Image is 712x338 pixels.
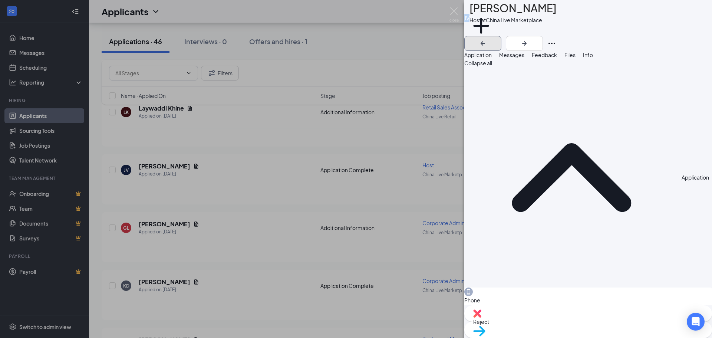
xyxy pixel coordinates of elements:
div: Application [682,173,709,181]
span: [PHONE_NUMBER] [464,304,712,312]
button: PlusAdd a tag [469,14,493,46]
div: Host at China Live Marketplace [469,16,557,24]
svg: Plus [469,14,493,37]
button: ArrowRight [506,36,543,51]
svg: ArrowLeftNew [478,39,487,48]
span: Info [583,52,593,58]
div: JV [464,14,469,22]
span: Phone [464,296,712,304]
span: Files [564,52,576,58]
svg: Ellipses [547,39,556,48]
span: Messages [499,52,524,58]
button: ArrowLeftNew [464,36,501,51]
span: Application [464,52,492,58]
svg: ChevronUp [464,70,679,285]
svg: ArrowRight [520,39,529,48]
span: Feedback [532,52,557,58]
span: Collapse all [464,60,492,66]
div: Open Intercom Messenger [687,313,705,331]
span: Reject [473,318,489,325]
